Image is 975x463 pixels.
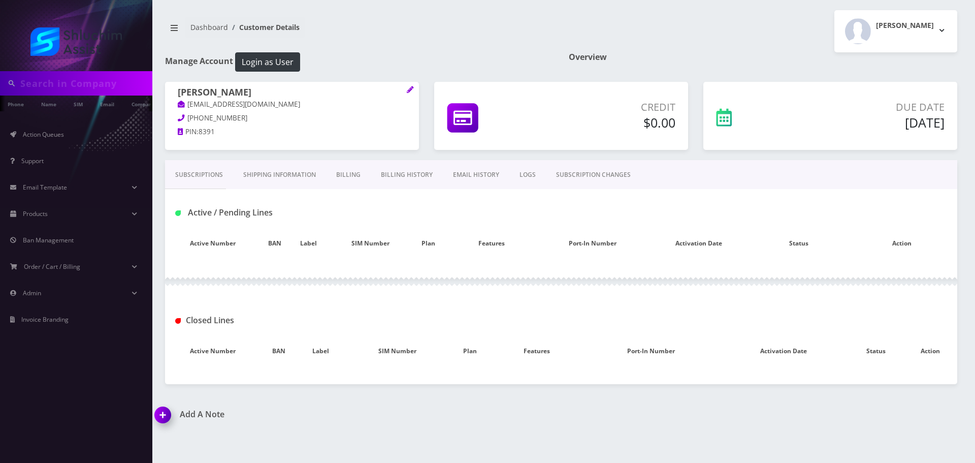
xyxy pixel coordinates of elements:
[175,318,181,324] img: Closed Lines
[233,55,300,67] a: Login as User
[326,160,371,190] a: Billing
[451,336,490,366] th: Plan
[178,87,406,99] h1: [PERSON_NAME]
[718,336,849,366] th: Activation Date
[328,229,413,258] th: SIM Number
[165,229,260,258] th: Active Number
[228,22,300,33] li: Customer Details
[95,96,119,111] a: Email
[847,229,957,258] th: Action
[23,209,48,218] span: Products
[23,289,41,297] span: Admin
[371,160,443,190] a: Billing History
[178,127,199,137] a: PIN:
[235,52,300,72] button: Login as User
[69,96,88,111] a: SIM
[21,315,69,324] span: Invoice Branding
[413,229,444,258] th: Plan
[3,96,29,111] a: Phone
[548,115,675,130] h5: $0.00
[36,96,61,111] a: Name
[646,229,752,258] th: Activation Date
[21,157,44,165] span: Support
[297,336,344,366] th: Label
[199,127,215,136] span: 8391
[190,22,228,32] a: Dashboard
[489,336,584,366] th: Features
[290,229,328,258] th: Label
[30,27,122,56] img: Shluchim Assist
[797,115,945,130] h5: [DATE]
[849,336,903,366] th: Status
[24,262,80,271] span: Order / Cart / Billing
[876,21,934,30] h2: [PERSON_NAME]
[444,229,539,258] th: Features
[165,52,554,72] h1: Manage Account
[187,113,247,122] span: [PHONE_NUMBER]
[23,130,64,139] span: Action Queues
[23,183,67,192] span: Email Template
[548,100,675,115] p: Credit
[165,336,260,366] th: Active Number
[126,96,160,111] a: Company
[584,336,718,366] th: Port-In Number
[569,52,957,62] h1: Overview
[509,160,546,190] a: LOGS
[344,336,451,366] th: SIM Number
[539,229,646,258] th: Port-In Number
[20,74,150,93] input: Search in Company
[260,229,289,258] th: BAN
[175,210,181,216] img: Active / Pending Lines
[175,208,422,218] h1: Active / Pending Lines
[260,336,297,366] th: BAN
[233,160,326,190] a: Shipping Information
[834,10,957,52] button: [PERSON_NAME]
[797,100,945,115] p: Due Date
[546,160,641,190] a: SUBSCRIPTION CHANGES
[178,100,300,110] a: [EMAIL_ADDRESS][DOMAIN_NAME]
[23,236,74,244] span: Ban Management
[443,160,509,190] a: EMAIL HISTORY
[165,160,233,190] a: Subscriptions
[903,336,957,366] th: Action
[175,316,422,325] h1: Closed Lines
[751,229,846,258] th: Status
[165,17,554,46] nav: breadcrumb
[155,410,554,419] a: Add A Note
